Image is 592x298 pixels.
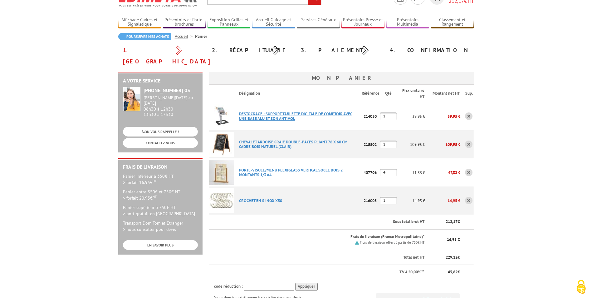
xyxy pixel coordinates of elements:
p: Frais de livraison (France Metropolitaine)* [239,234,425,240]
img: widget-service.jpg [123,87,140,111]
small: Frais de livraison offert à partir de 750€ HT [360,240,424,245]
span: 212,17 [446,219,457,224]
a: DESTOCKAGE : SUPPORT TABLETTE DIGITALE DE COMPTOIR AVEC UNE BASE ALU ET SON ANTIVOL [239,111,352,121]
img: Cookies (fenêtre modale) [573,279,589,295]
div: 4. Confirmation [385,45,474,56]
a: ON VOUS RAPPELLE ? [123,127,198,137]
th: Sous total brut HT [234,215,425,229]
a: Poursuivre mes achats [118,33,171,40]
p: Montant net HT [430,91,460,97]
a: Accueil Guidage et Sécurité [252,17,295,27]
img: CHEVALET ARDOISE CRAIE DOUBLE-FACES PLIANT 78 X 60 CM CADRE BOIS NATUREL (CLAIR) [209,132,234,157]
p: Panier supérieur à 750€ HT [123,204,198,217]
p: 14,95 € [425,195,460,206]
a: Affichage Cadres et Signalétique [118,17,161,27]
p: Prix unitaire HT [402,88,425,99]
th: Sup. [460,85,474,102]
div: [PERSON_NAME][DATE] au [DATE] [144,95,198,106]
a: Présentoirs Multimédia [386,17,429,27]
a: Présentoirs et Porte-brochures [163,17,206,27]
a: PORTE-VISUEL/MENU PLEXIGLASS VERTICAL SOCLE BOIS 2 MONTANTS 1/3 A4 [239,167,343,177]
p: Panier inférieur à 350€ HT [123,173,198,186]
h2: A votre service [123,78,198,84]
p: 216005 [362,195,380,206]
li: Panier [195,33,207,39]
h2: Frais de Livraison [123,164,198,170]
p: € [430,255,460,261]
a: Classement et Rangement [431,17,474,27]
a: EN SAVOIR PLUS [123,240,198,250]
img: picto.png [355,241,359,245]
input: Appliquer [295,283,318,291]
p: 215502 [362,139,380,150]
span: 16,95 € [447,237,460,242]
div: 08h30 à 12h30 13h30 à 17h30 [144,95,198,117]
th: Désignation [234,85,362,102]
p: T.V.A 20,00%** [214,269,425,275]
p: Panier entre 350€ et 750€ HT [123,189,198,201]
button: Cookies (fenêtre modale) [570,277,592,298]
p: 39,95 € [425,111,460,122]
p: Total net HT [214,255,425,261]
p: 47,32 € [425,167,460,178]
strong: [PHONE_NUMBER] 03 [144,87,190,93]
p: 214050 [362,111,380,122]
span: code réduction : [214,284,243,289]
p: 109,95 € [425,139,460,150]
a: CHEVALET ARDOISE CRAIE DOUBLE-FACES PLIANT 78 X 60 CM CADRE BOIS NATUREL (CLAIR) [239,139,347,149]
span: 229,12 [446,255,457,260]
p: 407706 [362,167,380,178]
p: € [430,269,460,275]
span: > forfait 16.95€ [123,180,157,185]
div: 1. [GEOGRAPHIC_DATA] [118,45,207,67]
a: Exposition Grilles et Panneaux [208,17,251,27]
sup: HT [153,179,157,183]
h3: Mon panier [209,72,474,84]
span: 45,82 [448,269,457,275]
a: Services Généraux [297,17,340,27]
p: Transport Dom-Tom et Etranger [123,220,198,232]
a: Présentoirs Presse et Journaux [341,17,384,27]
img: DESTOCKAGE : SUPPORT TABLETTE DIGITALE DE COMPTOIR AVEC UNE BASE ALU ET SON ANTIVOL [209,104,234,129]
div: 3. Paiement [296,45,385,56]
sup: HT [153,194,157,199]
img: CROCHET EN S INOX X50 [209,188,234,213]
p: Référence [362,91,379,97]
span: > forfait 20.95€ [123,195,157,201]
a: Accueil [175,33,195,39]
p: 109,95 € [397,139,425,150]
p: 11,83 € [397,167,425,178]
a: CROCHET EN S INOX X50 [239,198,282,203]
a: CONTACTEZ-NOUS [123,138,198,148]
span: > nous consulter pour devis [123,226,176,232]
div: 2. Récapitulatif [207,45,296,56]
th: Qté [380,85,397,102]
p: 39,95 € [397,111,425,122]
p: € [430,219,460,225]
img: PORTE-VISUEL/MENU PLEXIGLASS VERTICAL SOCLE BOIS 2 MONTANTS 1/3 A4 [209,160,234,185]
span: > port gratuit en [GEOGRAPHIC_DATA] [123,211,195,216]
p: 14,95 € [397,195,425,206]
